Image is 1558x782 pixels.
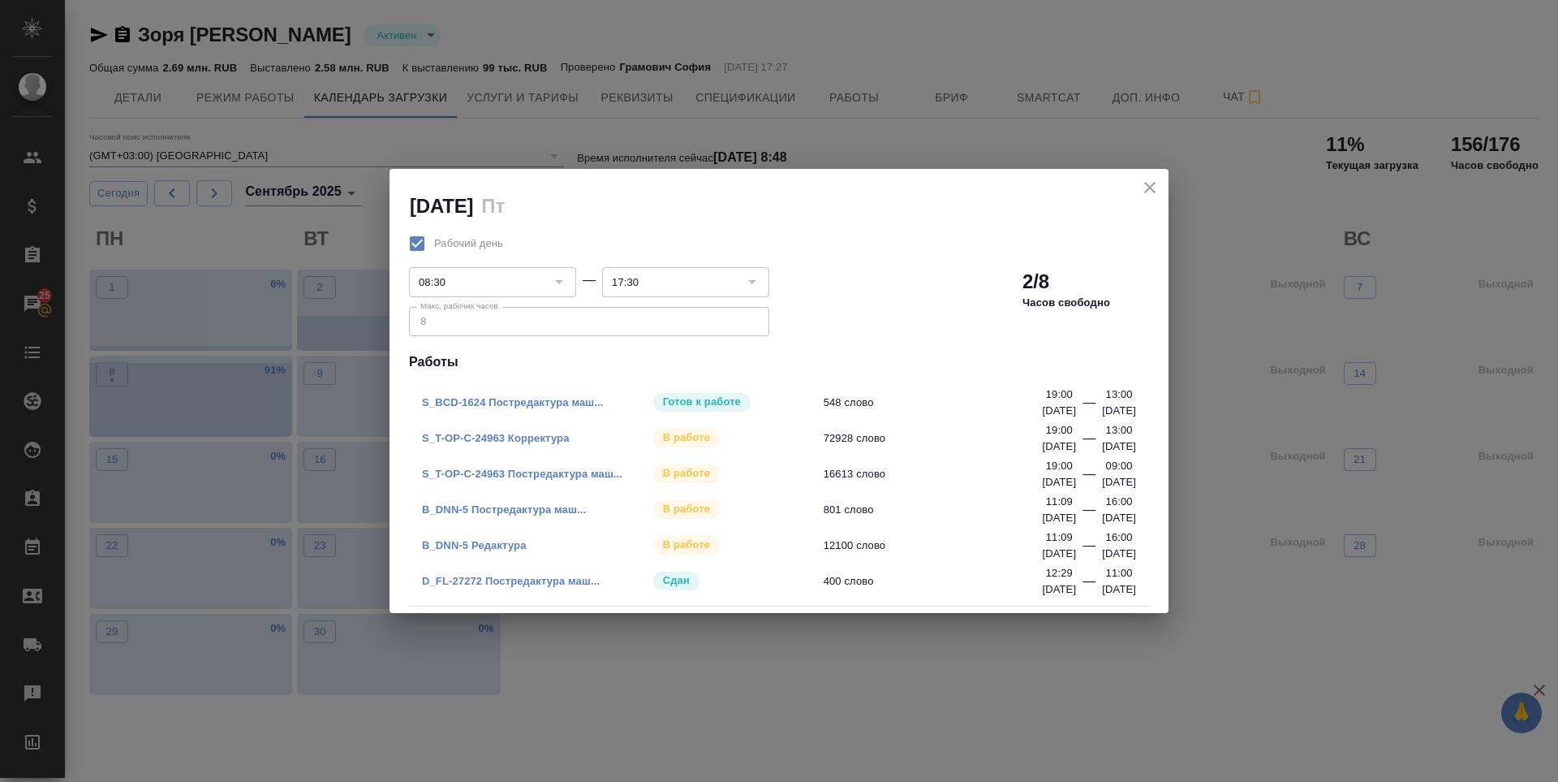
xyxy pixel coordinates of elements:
a: S_BCD-1624 Постредактура маш... [422,396,603,408]
div: — [1082,536,1095,562]
p: 11:09 [1046,529,1073,546]
div: — [1082,500,1095,526]
p: 13:00 [1106,387,1133,403]
div: — [1082,393,1095,419]
p: В работе [663,501,710,517]
span: 400 слово [824,573,1053,590]
p: 11:09 [1046,494,1073,510]
h4: Работы [409,352,1149,372]
span: 801 слово [824,502,1053,518]
p: [DATE] [1042,439,1076,455]
h2: 2/8 [1022,269,1049,295]
button: close [1138,175,1162,200]
p: В работе [663,430,710,446]
h2: [DATE] [410,195,473,217]
p: [DATE] [1042,581,1076,598]
span: 16613 слово [824,466,1053,482]
p: 19:00 [1046,422,1073,439]
p: В работе [663,537,710,553]
p: [DATE] [1042,510,1076,526]
a: B_DNN-5 Редактура [422,539,527,551]
a: S_T-OP-C-24963 Корректура [422,432,570,444]
p: [DATE] [1042,403,1076,419]
p: [DATE] [1102,439,1136,455]
span: 72928 слово [824,430,1053,447]
div: — [1082,429,1095,455]
p: 11:00 [1106,565,1133,581]
p: [DATE] [1102,546,1136,562]
div: — [1082,464,1095,490]
h2: Пт [481,195,505,217]
a: B_DNN-5 Постредактура маш... [422,503,586,516]
p: Готов к работе [663,394,741,410]
p: [DATE] [1102,403,1136,419]
a: D_FL-27272 Постредактура маш... [422,575,600,587]
p: [DATE] [1102,510,1136,526]
span: Рабочий день [434,235,503,252]
p: 16:00 [1106,529,1133,546]
p: 13:00 [1106,422,1133,439]
p: [DATE] [1102,474,1136,490]
p: 12:29 [1046,565,1073,581]
p: 19:00 [1046,387,1073,403]
p: 19:00 [1046,458,1073,474]
p: Сдан [663,572,690,589]
div: — [583,270,596,290]
div: — [1082,572,1095,598]
p: 16:00 [1106,494,1133,510]
p: Часов свободно [1022,295,1110,311]
span: 548 слово [824,395,1053,411]
p: [DATE] [1042,546,1076,562]
span: 12100 слово [824,538,1053,554]
p: 09:00 [1106,458,1133,474]
p: В работе [663,465,710,482]
p: [DATE] [1102,581,1136,598]
a: S_T-OP-C-24963 Постредактура маш... [422,468,622,480]
p: [DATE] [1042,474,1076,490]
